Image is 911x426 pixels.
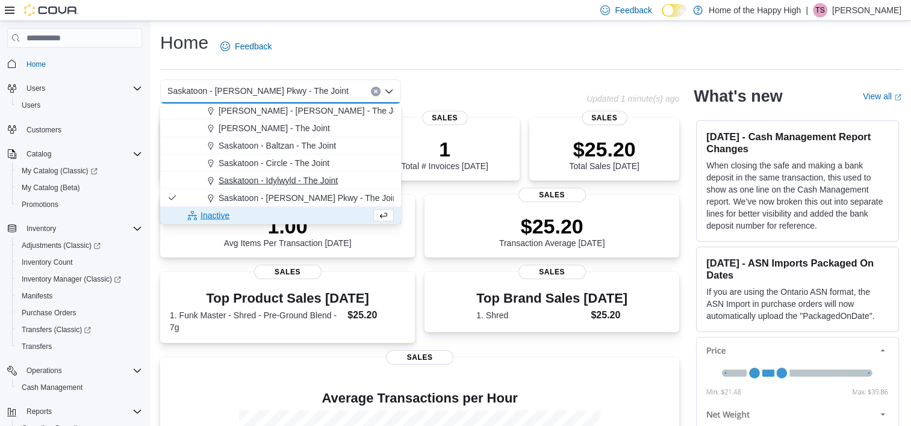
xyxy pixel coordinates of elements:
span: Saskatoon - Circle - The Joint [219,157,329,169]
span: My Catalog (Beta) [22,183,80,193]
a: Transfers [17,339,57,354]
svg: External link [894,94,901,101]
span: Transfers (Classic) [17,323,142,337]
button: Saskatoon - Circle - The Joint [160,155,401,172]
button: Inventory [22,221,61,236]
a: Inventory Count [17,255,78,270]
span: Saskatoon - [PERSON_NAME] Pkwy - The Joint [167,84,349,98]
span: Reports [26,407,52,416]
a: Transfers (Classic) [12,321,147,338]
span: Inventory Manager (Classic) [22,274,121,284]
span: Inventory Count [22,258,73,267]
span: Operations [26,366,62,375]
span: Promotions [17,197,142,212]
span: Inventory Manager (Classic) [17,272,142,286]
button: Close list of options [384,87,394,96]
span: Catalog [22,147,142,161]
h4: Average Transactions per Hour [170,391,670,406]
span: Saskatoon - Baltzan - The Joint [219,140,336,152]
p: When closing the safe and making a bank deposit in the same transaction, this used to show as one... [706,159,889,232]
span: Inactive [201,209,229,221]
span: Manifests [22,291,52,301]
span: Sales [518,265,586,279]
span: Users [22,81,142,96]
button: My Catalog (Beta) [12,179,147,196]
h3: Top Product Sales [DATE] [170,291,405,306]
span: My Catalog (Beta) [17,181,142,195]
span: TS [815,3,824,17]
dd: $25.20 [591,308,627,323]
button: Saskatoon - [PERSON_NAME] Pkwy - The Joint [160,190,401,207]
button: Saskatoon - Baltzan - The Joint [160,137,401,155]
div: Transaction Average [DATE] [499,214,605,248]
div: Total Sales [DATE] [569,137,639,171]
button: [PERSON_NAME] - [PERSON_NAME] - The Joint [160,102,401,120]
span: [PERSON_NAME] - [PERSON_NAME] - The Joint [219,105,407,117]
button: Inventory [2,220,147,237]
button: Home [2,55,147,72]
span: Transfers [17,339,142,354]
button: Transfers [12,338,147,355]
button: Operations [22,363,67,378]
button: Inventory Count [12,254,147,271]
span: Adjustments (Classic) [22,241,101,250]
div: Total # Invoices [DATE] [401,137,488,171]
a: Adjustments (Classic) [12,237,147,254]
span: Adjustments (Classic) [17,238,142,253]
span: Sales [254,265,322,279]
dt: 1. Funk Master - Shred - Pre-Ground Blend - 7g [170,309,343,333]
p: $25.20 [569,137,639,161]
a: Inventory Manager (Classic) [17,272,126,286]
span: Feedback [615,4,651,16]
button: Customers [2,121,147,138]
span: Customers [22,122,142,137]
span: [PERSON_NAME] - The Joint [219,122,330,134]
span: Cash Management [17,380,142,395]
button: Operations [2,362,147,379]
button: Users [2,80,147,97]
h2: What's new [694,87,782,106]
button: Manifests [12,288,147,304]
button: Cash Management [12,379,147,396]
p: | [806,3,808,17]
span: Saskatoon - [PERSON_NAME] Pkwy - The Joint [219,192,400,204]
a: My Catalog (Classic) [12,162,147,179]
span: Purchase Orders [22,308,76,318]
button: Purchase Orders [12,304,147,321]
span: Catalog [26,149,51,159]
a: Users [17,98,45,113]
a: Transfers (Classic) [17,323,96,337]
span: Reports [22,404,142,419]
a: Inventory Manager (Classic) [12,271,147,288]
span: Feedback [235,40,272,52]
p: $25.20 [499,214,605,238]
h3: [DATE] - Cash Management Report Changes [706,131,889,155]
div: Avg Items Per Transaction [DATE] [224,214,352,248]
button: Saskatoon - Idylwyld - The Joint [160,172,401,190]
span: Users [17,98,142,113]
span: Sales [386,350,453,365]
span: Inventory [26,224,56,233]
p: Home of the Happy High [709,3,801,17]
span: Home [22,56,142,71]
span: Sales [422,111,467,125]
h3: Top Brand Sales [DATE] [476,291,627,306]
span: Transfers [22,342,52,351]
span: Operations [22,363,142,378]
button: [PERSON_NAME] - The Joint [160,120,401,137]
a: Manifests [17,289,57,303]
h3: [DATE] - ASN Imports Packaged On Dates [706,257,889,281]
span: Purchase Orders [17,306,142,320]
a: My Catalog (Classic) [17,164,102,178]
a: Customers [22,123,66,137]
span: Customers [26,125,61,135]
span: Sales [582,111,627,125]
span: Promotions [22,200,58,209]
button: Users [22,81,50,96]
span: Manifests [17,289,142,303]
span: Cash Management [22,383,82,392]
span: My Catalog (Classic) [17,164,142,178]
button: Clear input [371,87,381,96]
button: Catalog [2,146,147,162]
dt: 1. Shred [476,309,586,321]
